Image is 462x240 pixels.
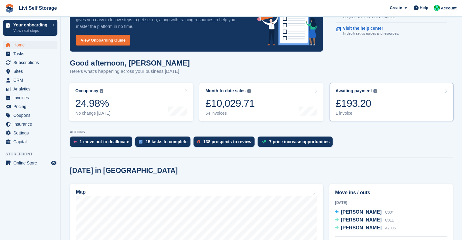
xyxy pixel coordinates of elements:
[13,41,50,49] span: Home
[203,139,252,144] div: 138 prospects to review
[3,20,57,36] a: Your onboarding View next steps
[13,28,50,33] p: View next steps
[76,189,86,195] h2: Map
[3,41,57,49] a: menu
[70,137,135,150] a: 1 move out to deallocate
[76,35,130,46] a: View Onboarding Guide
[5,151,60,157] span: Storefront
[75,88,98,93] div: Occupancy
[145,139,187,144] div: 15 tasks to complete
[74,140,77,144] img: move_outs_to_deallocate_icon-f764333ba52eb49d3ac5e1228854f67142a1ed5810a6f6cc68b1a99e826820c5.svg
[3,137,57,146] a: menu
[3,76,57,84] a: menu
[13,102,50,111] span: Pricing
[76,10,248,30] p: Welcome to Stora! Press the button below to access your . It gives you easy to follow steps to ge...
[385,226,396,230] span: A2005
[3,111,57,120] a: menu
[199,83,323,121] a: Month-to-date sales £10,029.71 64 invoices
[13,159,50,167] span: Online Store
[70,59,190,67] h1: Good afternoon, [PERSON_NAME]
[335,208,394,216] a: [PERSON_NAME] C004
[336,97,377,110] div: £193.20
[335,224,395,232] a: [PERSON_NAME] A2005
[269,139,330,144] div: 7 price increase opportunities
[75,111,111,116] div: No change [DATE]
[3,129,57,137] a: menu
[335,200,447,205] div: [DATE]
[70,68,190,75] p: Here's what's happening across your business [DATE]
[343,26,394,31] p: Visit the help center
[261,140,266,143] img: price_increase_opportunities-93ffe204e8149a01c8c9dc8f82e8f89637d9d84a8eef4429ea346261dce0b2c0.svg
[336,23,447,39] a: Visit the help center In-depth set up guides and resources.
[420,5,428,11] span: Help
[16,3,59,13] a: Livi Self Storage
[341,209,382,215] span: [PERSON_NAME]
[343,31,399,36] p: In-depth set up guides and resources.
[13,49,50,58] span: Tasks
[258,137,336,150] a: 7 price increase opportunities
[13,129,50,137] span: Settings
[13,137,50,146] span: Capital
[13,23,50,27] p: Your onboarding
[135,137,193,150] a: 15 tasks to complete
[205,97,255,110] div: £10,029.71
[13,93,50,102] span: Invoices
[385,218,394,222] span: C011
[335,216,394,224] a: [PERSON_NAME] C011
[5,4,14,13] img: stora-icon-8386f47178a22dfd0bd8f6a31ec36ba5ce8667c1dd55bd0f319d3a0aa187defe.svg
[80,139,129,144] div: 1 move out to deallocate
[70,167,178,175] h2: [DATE] in [GEOGRAPHIC_DATA]
[13,111,50,120] span: Coupons
[341,225,382,230] span: [PERSON_NAME]
[341,217,382,222] span: [PERSON_NAME]
[69,83,193,121] a: Occupancy 24.98% No change [DATE]
[70,130,453,134] p: ACTIONS
[50,159,57,167] a: Preview store
[330,83,453,121] a: Awaiting payment £193.20 1 invoice
[3,120,57,128] a: menu
[434,5,440,11] img: Joe Robertson
[3,102,57,111] a: menu
[13,76,50,84] span: CRM
[385,210,394,215] span: C004
[373,89,377,93] img: icon-info-grey-7440780725fd019a000dd9b08b2336e03edf1995a4989e88bcd33f0948082b44.svg
[441,5,457,11] span: Account
[100,89,103,93] img: icon-info-grey-7440780725fd019a000dd9b08b2336e03edf1995a4989e88bcd33f0948082b44.svg
[13,85,50,93] span: Analytics
[3,58,57,67] a: menu
[3,49,57,58] a: menu
[75,97,111,110] div: 24.98%
[3,85,57,93] a: menu
[336,88,372,93] div: Awaiting payment
[13,120,50,128] span: Insurance
[335,189,447,196] h2: Move ins / outs
[390,5,402,11] span: Create
[3,93,57,102] a: menu
[205,111,255,116] div: 64 invoices
[247,89,251,93] img: icon-info-grey-7440780725fd019a000dd9b08b2336e03edf1995a4989e88bcd33f0948082b44.svg
[139,140,142,144] img: task-75834270c22a3079a89374b754ae025e5fb1db73e45f91037f5363f120a921f8.svg
[205,88,245,93] div: Month-to-date sales
[3,159,57,167] a: menu
[336,111,377,116] div: 1 invoice
[343,15,396,20] p: Get your Stora questions answered.
[13,67,50,76] span: Sites
[3,67,57,76] a: menu
[13,58,50,67] span: Subscriptions
[197,140,200,144] img: prospect-51fa495bee0391a8d652442698ab0144808aea92771e9ea1ae160a38d050c398.svg
[193,137,258,150] a: 138 prospects to review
